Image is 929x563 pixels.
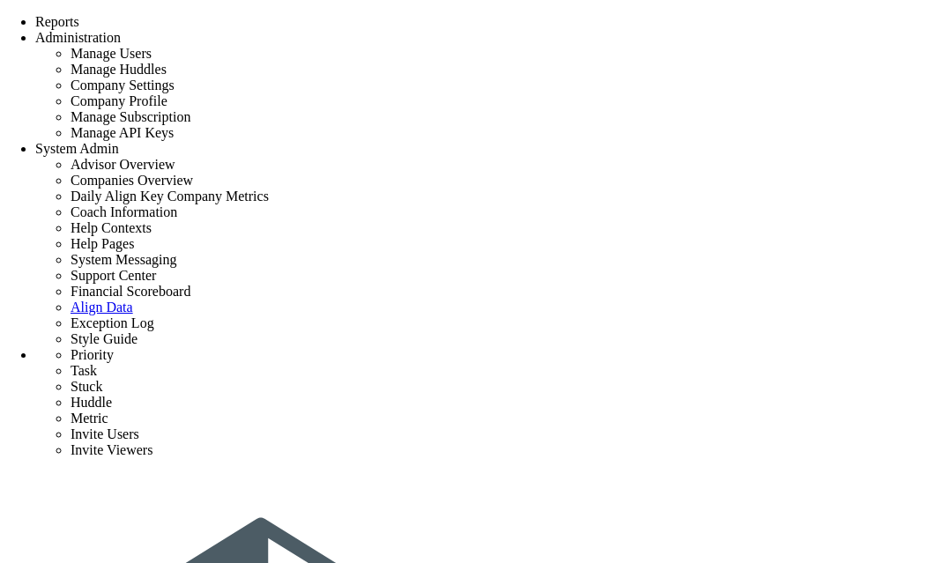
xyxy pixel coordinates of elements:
[71,395,112,410] span: Huddle
[71,173,193,188] span: Companies Overview
[71,62,167,77] span: Manage Huddles
[71,109,190,124] span: Manage Subscription
[71,363,97,378] span: Task
[71,268,156,283] span: Support Center
[71,252,176,267] span: System Messaging
[71,220,152,235] span: Help Contexts
[71,46,152,61] span: Manage Users
[71,236,134,251] span: Help Pages
[71,426,139,441] span: Invite Users
[35,30,121,45] span: Administration
[35,141,119,156] span: System Admin
[71,300,133,315] a: Align Data
[71,125,174,140] span: Manage API Keys
[71,189,269,204] span: Daily Align Key Company Metrics
[35,14,79,29] span: Reports
[71,204,177,219] span: Coach Information
[71,315,154,330] span: Exception Log
[71,442,152,457] span: Invite Viewers
[71,157,175,172] span: Advisor Overview
[71,78,175,93] span: Company Settings
[71,347,114,362] span: Priority
[71,411,108,426] span: Metric
[71,93,167,108] span: Company Profile
[71,284,190,299] span: Financial Scoreboard
[71,379,102,394] span: Stuck
[71,331,137,346] span: Style Guide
